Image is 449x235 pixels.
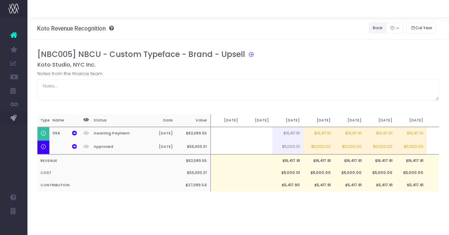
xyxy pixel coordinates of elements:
td: $5,417.91 [334,179,365,191]
th: $82,089.55 [176,154,211,167]
th: Status [91,114,142,127]
td: $11,000.00 [365,167,396,179]
img: images/default_profile_image.png [9,221,19,232]
h3: Koto Revenue Recognition [37,25,114,32]
th: $55,000.01 [176,141,211,154]
th: Name [49,114,80,127]
th: [DATE] [334,114,365,127]
th: Date [142,114,176,127]
th: [DATE] [241,114,272,127]
td: $5,417.90 [272,179,303,191]
td: $11,000.00 [396,141,427,154]
td: $16,417.91 [334,127,365,141]
th: [DATE] [142,127,176,141]
th: [DATE] [211,114,241,127]
td: $11,000.00 [396,167,427,179]
th: COST [37,167,176,179]
td: $16,417.91 [334,154,365,167]
td: $11,000.01 [272,167,303,179]
th: Type [37,114,49,127]
div: Small button group [406,21,439,35]
td: $16,417.91 [303,154,334,167]
th: [DATE] [272,114,303,127]
td: $5,417.91 [396,179,427,191]
th: $27,089.54 [176,179,211,191]
td: $5,417.91 [303,179,334,191]
h3: [NBC005] NBCU - Custom Typeface - Brand - Upsell [37,50,245,59]
td: $11,000.00 [334,141,365,154]
th: [DATE] [396,114,427,127]
td: $11,000.00 [303,141,334,154]
td: $16,417.91 [396,127,427,141]
td: $5,417.91 [365,179,396,191]
th: [DATE] [365,114,396,127]
td: $11,000.00 [303,167,334,179]
th: Awaiting Payment [91,127,142,141]
th: $55,000.01 [176,167,211,179]
th: REVENUE [37,154,176,167]
td: $16,417.91 [272,127,303,141]
label: Notes from the finance team [37,70,103,77]
th: [DATE] [303,114,334,127]
td: $11,000.00 [334,167,365,179]
th: [DATE] [142,141,176,154]
button: Back [369,23,387,33]
th: Approved [91,141,142,154]
th: Value [176,114,211,127]
th: 094 [49,127,80,141]
th: $82,089.55 [176,127,211,141]
button: Cal Year [406,23,436,33]
td: $16,417.91 [396,154,427,167]
td: $16,417.91 [303,127,334,141]
th: CONTRIBUTION [37,179,176,191]
td: $16,417.91 [272,154,303,167]
td: $11,000.00 [365,141,396,154]
td: $11,000.01 [272,141,303,154]
td: $16,417.91 [365,154,396,167]
td: $16,417.91 [365,127,396,141]
h5: Koto Studio, NYC Inc. [37,61,439,68]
